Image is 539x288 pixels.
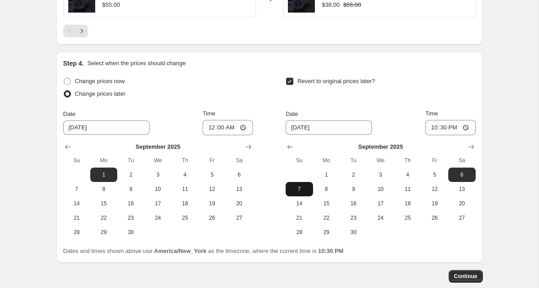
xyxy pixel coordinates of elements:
span: 24 [371,214,390,222]
th: Friday [199,153,225,168]
th: Sunday [286,153,313,168]
button: Thursday September 18 2025 [394,196,421,211]
button: Saturday September 20 2025 [448,196,475,211]
span: 23 [121,214,141,222]
button: Friday September 5 2025 [421,168,448,182]
span: Sa [229,157,249,164]
button: Tuesday September 23 2025 [117,211,144,225]
input: 8/30/2025 [63,120,150,135]
span: Su [67,157,87,164]
button: Wednesday September 24 2025 [367,211,394,225]
span: Change prices later [75,90,126,97]
span: 10 [371,186,390,193]
span: 1 [317,171,336,178]
button: Tuesday September 23 2025 [340,211,367,225]
span: 6 [452,171,472,178]
button: Saturday September 6 2025 [448,168,475,182]
th: Tuesday [117,153,144,168]
button: Wednesday September 10 2025 [367,182,394,196]
button: Wednesday September 10 2025 [144,182,171,196]
button: Monday September 8 2025 [313,182,340,196]
span: 23 [344,214,363,222]
span: 9 [344,186,363,193]
span: Date [286,111,298,117]
span: 5 [202,171,222,178]
span: 4 [175,171,195,178]
span: 11 [398,186,417,193]
span: Mo [94,157,114,164]
button: Friday September 26 2025 [421,211,448,225]
span: 29 [94,229,114,236]
button: Saturday September 20 2025 [225,196,252,211]
span: 3 [371,171,390,178]
span: 12 [202,186,222,193]
button: Continue [449,270,483,283]
button: Thursday September 11 2025 [394,182,421,196]
span: Th [175,157,195,164]
button: Wednesday September 17 2025 [367,196,394,211]
span: Tu [121,157,141,164]
button: Sunday September 14 2025 [63,196,90,211]
span: Fr [425,157,445,164]
th: Tuesday [340,153,367,168]
button: Sunday September 21 2025 [286,211,313,225]
span: 1 [94,171,114,178]
span: 15 [317,200,336,207]
span: 14 [289,200,309,207]
b: America/New_York [154,248,207,254]
button: Monday September 29 2025 [313,225,340,239]
span: Dates and times shown above use as the timezone, where the current time is [63,248,344,254]
button: Monday September 15 2025 [313,196,340,211]
span: 28 [67,229,87,236]
nav: Pagination [63,25,88,37]
span: 25 [398,214,417,222]
th: Sunday [63,153,90,168]
input: 12:00 [203,120,253,135]
button: Tuesday September 16 2025 [117,196,144,211]
button: Wednesday September 24 2025 [144,211,171,225]
span: 27 [229,214,249,222]
input: 8/30/2025 [286,120,372,135]
span: 6 [229,171,249,178]
div: $55.00 [102,0,120,9]
span: Su [289,157,309,164]
span: 14 [67,200,87,207]
span: 15 [94,200,114,207]
button: Friday September 19 2025 [421,196,448,211]
span: Th [398,157,417,164]
span: Tu [344,157,363,164]
h2: Step 4. [63,59,84,68]
span: 9 [121,186,141,193]
div: $38.00 [322,0,340,9]
span: 8 [317,186,336,193]
span: 13 [229,186,249,193]
button: Monday September 1 2025 [313,168,340,182]
button: Tuesday September 9 2025 [117,182,144,196]
span: 16 [121,200,141,207]
span: Sa [452,157,472,164]
button: Saturday September 6 2025 [225,168,252,182]
span: Date [63,111,75,117]
span: 19 [202,200,222,207]
button: Friday September 5 2025 [199,168,225,182]
button: Thursday September 4 2025 [172,168,199,182]
button: Wednesday September 3 2025 [144,168,171,182]
button: Saturday September 27 2025 [448,211,475,225]
button: Show next month, October 2025 [242,141,255,153]
span: Mo [317,157,336,164]
th: Wednesday [367,153,394,168]
button: Saturday September 27 2025 [225,211,252,225]
button: Monday September 1 2025 [90,168,117,182]
span: 7 [289,186,309,193]
span: We [148,157,168,164]
span: 30 [344,229,363,236]
button: Friday September 12 2025 [199,182,225,196]
button: Tuesday September 30 2025 [117,225,144,239]
span: 13 [452,186,472,193]
span: 26 [425,214,445,222]
button: Thursday September 25 2025 [394,211,421,225]
button: Thursday September 25 2025 [172,211,199,225]
span: 28 [289,229,309,236]
span: 16 [344,200,363,207]
span: 7 [67,186,87,193]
